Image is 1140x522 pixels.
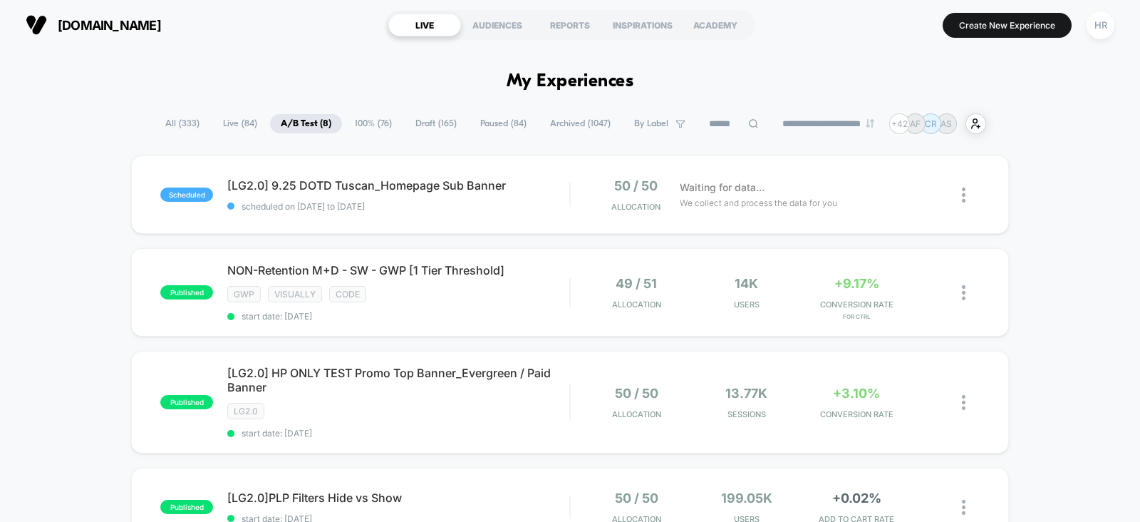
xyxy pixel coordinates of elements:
span: gwp [227,286,261,302]
span: A/B Test ( 8 ) [270,114,342,133]
h1: My Experiences [507,71,634,92]
span: [LG2.0] HP ONLY TEST Promo Top Banner_Evergreen / Paid Banner [227,366,569,394]
p: AF [910,118,921,129]
div: LIVE [388,14,461,36]
span: Allocation [612,409,661,419]
span: Allocation [611,202,660,212]
img: close [962,188,965,203]
span: 49 / 51 [616,276,657,291]
p: AS [940,118,952,129]
span: All ( 333 ) [155,114,210,133]
img: close [962,395,965,410]
span: 50 / 50 [615,386,658,401]
span: Paused ( 84 ) [470,114,537,133]
span: +3.10% [833,386,880,401]
span: start date: [DATE] [227,428,569,439]
button: Create New Experience [943,13,1072,38]
span: for Ctrl [805,313,908,320]
div: INSPIRATIONS [606,14,679,36]
div: AUDIENCES [461,14,534,36]
div: HR [1087,11,1114,39]
img: end [866,119,874,128]
span: published [160,285,213,300]
span: By Label [634,118,668,129]
span: 50 / 50 [615,491,658,506]
span: Users [695,300,798,309]
span: NON-Retention M+D - SW - GWP [1 Tier Threshold] [227,263,569,277]
span: published [160,395,213,409]
span: 100% ( 76 ) [344,114,403,133]
img: close [962,285,965,300]
span: We collect and process the data for you [680,196,837,210]
img: close [962,500,965,515]
span: [DOMAIN_NAME] [58,18,161,33]
span: start date: [DATE] [227,311,569,322]
span: [LG2.0]PLP Filters Hide vs Show [227,491,569,505]
span: visually [268,286,322,302]
span: +0.02% [832,491,881,506]
p: CR [925,118,937,129]
span: published [160,500,213,514]
span: Draft ( 165 ) [405,114,467,133]
span: 199.05k [721,491,772,506]
span: Live ( 84 ) [212,114,268,133]
button: [DOMAIN_NAME] [21,14,165,36]
img: Visually logo [26,14,47,36]
span: LG2.0 [227,403,264,419]
div: + 42 [889,113,910,134]
span: CONVERSION RATE [805,300,908,309]
span: Archived ( 1047 ) [539,114,621,133]
span: [LG2.0] 9.25 DOTD Tuscan_Homepage Sub Banner [227,178,569,193]
span: Allocation [612,300,661,309]
span: Sessions [695,409,798,419]
span: 13.77k [725,386,767,401]
span: 14k [735,276,758,291]
button: HR [1082,11,1119,40]
span: 50 / 50 [614,178,658,193]
span: scheduled [160,188,213,202]
span: CONVERSION RATE [805,409,908,419]
span: +9.17% [834,276,879,291]
div: REPORTS [534,14,606,36]
span: Waiting for data... [680,180,765,195]
span: code [329,286,366,302]
span: scheduled on [DATE] to [DATE] [227,201,569,212]
div: ACADEMY [679,14,752,36]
